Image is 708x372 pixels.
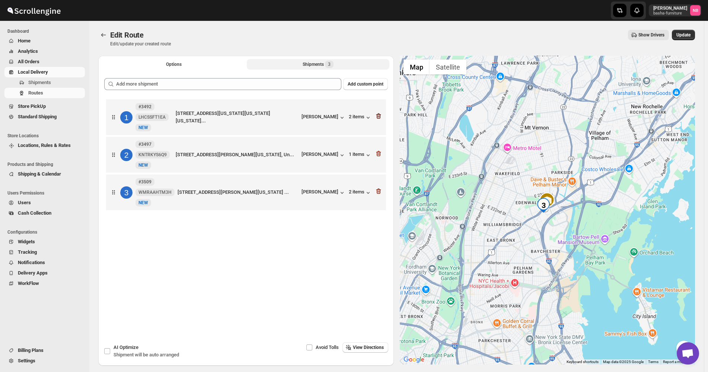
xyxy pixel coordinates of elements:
[649,4,701,16] button: User menu
[4,356,85,366] button: Settings
[690,5,701,16] span: Nael Basha
[18,200,31,205] span: Users
[316,344,339,350] span: Avoid Tolls
[342,342,388,353] button: View Directions
[7,28,86,34] span: Dashboard
[349,114,372,121] button: 2 items
[302,151,346,159] button: [PERSON_NAME]
[106,99,386,135] div: 1#3492LHCSSFT1EANewNEW[STREET_ADDRESS][US_STATE][US_STATE][US_STATE]...[PERSON_NAME]2 items
[138,179,152,185] b: #3509
[4,46,85,57] button: Analytics
[402,355,426,365] a: Open this area in Google Maps (opens a new window)
[103,59,245,70] button: All Route Options
[178,189,299,196] div: [STREET_ADDRESS][PERSON_NAME][US_STATE] ...
[114,344,138,350] span: AI Optimize
[349,189,372,196] div: 2 items
[4,257,85,268] button: Notifications
[348,81,383,87] span: Add custom point
[116,78,341,90] input: Add more shipment
[7,133,86,139] span: Store Locations
[110,31,144,39] span: Edit Route
[663,360,693,364] a: Report a map error
[18,171,61,177] span: Shipping & Calendar
[98,30,109,40] button: Routes
[638,32,664,38] span: Show Drivers
[18,114,57,119] span: Standard Shipping
[343,78,388,90] button: Add custom point
[18,38,31,44] span: Home
[303,61,334,68] div: Shipments
[138,200,148,205] span: NEW
[138,189,172,195] span: WMRAAHTM3H
[28,90,43,96] span: Routes
[7,161,86,167] span: Products and Shipping
[18,59,39,64] span: All Orders
[138,163,148,168] span: NEW
[18,347,44,353] span: Billing Plans
[603,360,644,364] span: Map data ©2025 Google
[18,69,48,75] span: Local Delivery
[672,30,695,40] button: Update
[4,169,85,179] button: Shipping & Calendar
[653,11,687,16] p: basha-furniture
[106,174,386,210] div: 3#3509WMRAAHTM3HNewNEW[STREET_ADDRESS][PERSON_NAME][US_STATE] ...[PERSON_NAME]2 items
[677,342,699,365] a: Open chat
[138,114,166,120] span: LHCSSFT1EA
[4,57,85,67] button: All Orders
[4,345,85,356] button: Billing Plans
[676,32,691,38] span: Update
[18,103,46,109] span: Store PickUp
[4,88,85,98] button: Routes
[18,260,45,265] span: Notifications
[4,208,85,218] button: Cash Collection
[18,239,35,244] span: Widgets
[18,358,35,363] span: Settings
[4,77,85,88] button: Shipments
[120,149,133,161] div: 2
[302,114,346,121] button: [PERSON_NAME]
[98,72,394,316] div: Selected Shipments
[120,111,133,124] div: 1
[18,210,51,216] span: Cash Collection
[18,270,48,276] span: Delivery Apps
[404,60,430,74] button: Show street map
[328,61,331,67] span: 3
[693,8,698,13] text: NB
[648,360,658,364] a: Terms (opens in new tab)
[18,249,37,255] span: Tracking
[166,61,182,67] span: Options
[653,5,687,11] p: [PERSON_NAME]
[18,142,71,148] span: Locations, Rules & Rates
[7,190,86,196] span: Users Permissions
[4,268,85,278] button: Delivery Apps
[138,104,152,109] b: #3492
[28,80,51,85] span: Shipments
[4,36,85,46] button: Home
[176,110,299,125] div: [STREET_ADDRESS][US_STATE][US_STATE][US_STATE]...
[4,247,85,257] button: Tracking
[430,60,466,74] button: Show satellite imagery
[138,152,167,158] span: KNTRKYS6Q9
[247,59,389,70] button: Selected Shipments
[106,137,386,173] div: 2#3497KNTRKYS6Q9NewNEW[STREET_ADDRESS][PERSON_NAME][US_STATE], Un...[PERSON_NAME]1 items
[18,48,38,54] span: Analytics
[4,198,85,208] button: Users
[176,151,299,158] div: [STREET_ADDRESS][PERSON_NAME][US_STATE], Un...
[628,30,669,40] button: Show Drivers
[349,151,372,159] div: 1 items
[110,41,171,47] p: Edit/update your created route
[676,341,691,356] button: Map camera controls
[114,352,179,357] span: Shipment will be auto arranged
[7,229,86,235] span: Configurations
[18,280,39,286] span: WorkFlow
[4,278,85,289] button: WorkFlow
[302,189,346,196] button: [PERSON_NAME]
[138,125,148,130] span: NEW
[4,140,85,151] button: Locations, Rules & Rates
[6,1,62,20] img: ScrollEngine
[4,237,85,247] button: Widgets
